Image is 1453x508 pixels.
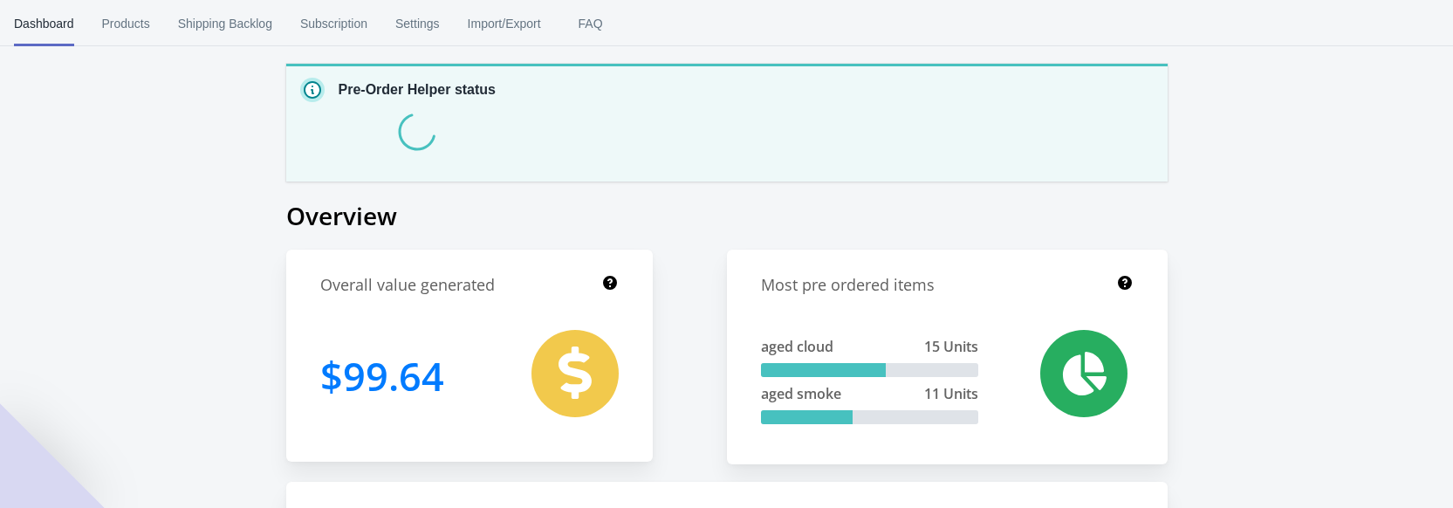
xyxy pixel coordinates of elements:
h1: Most pre ordered items [761,274,935,296]
span: Settings [395,1,440,46]
h1: Overview [286,199,1168,232]
h1: Overall value generated [320,274,495,296]
span: Shipping Backlog [178,1,272,46]
span: 11 Units [924,384,978,403]
span: $ [320,349,343,402]
span: Subscription [300,1,367,46]
p: Pre-Order Helper status [339,79,497,100]
span: FAQ [569,1,613,46]
span: 15 Units [924,337,978,356]
span: Products [102,1,150,46]
span: aged cloud [761,337,833,356]
span: Dashboard [14,1,74,46]
span: aged smoke [761,384,841,403]
span: Import/Export [468,1,541,46]
h1: 99.64 [320,330,444,422]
